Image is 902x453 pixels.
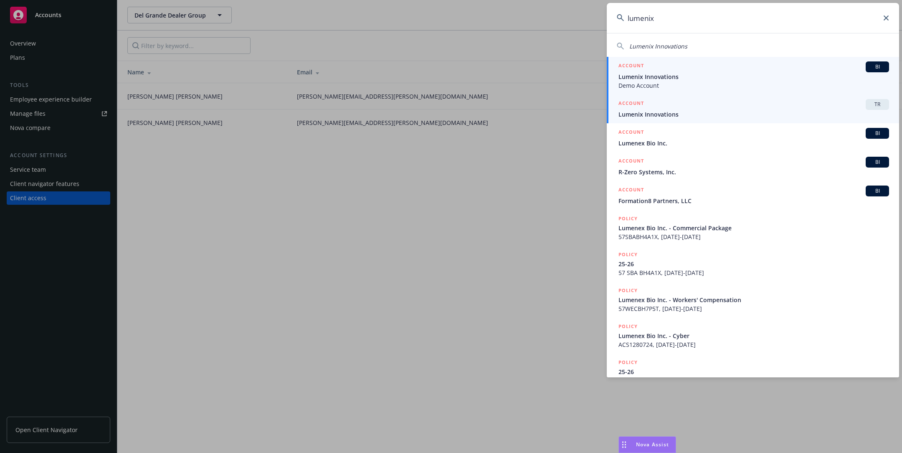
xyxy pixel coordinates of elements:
span: Lumenix Innovations [618,72,889,81]
span: 25-26 [618,260,889,268]
span: Demo Account [618,81,889,90]
h5: ACCOUNT [618,186,644,196]
h5: POLICY [618,286,638,295]
span: BI [869,63,886,71]
a: ACCOUNTBILumenix InnovationsDemo Account [607,57,899,94]
input: Search... [607,3,899,33]
a: POLICYLumenex Bio Inc. - CyberACS1280724, [DATE]-[DATE] [607,318,899,354]
span: 57 SBA BH4A1X, [DATE]-[DATE] [618,268,889,277]
h5: ACCOUNT [618,99,644,109]
span: BI [869,158,886,166]
span: 57 WEC BH7P5T, [DATE]-[DATE] [618,376,889,385]
a: ACCOUNTBILumenex Bio Inc. [607,123,899,152]
a: POLICYLumenex Bio Inc. - Workers' Compensation57WECBH7P5T, [DATE]-[DATE] [607,282,899,318]
a: ACCOUNTBIR-Zero Systems, Inc. [607,152,899,181]
a: ACCOUNTBIFormation8 Partners, LLC [607,181,899,210]
span: Lumenix Innovations [629,42,687,50]
a: POLICYLumenex Bio Inc. - Commercial Package57SBABH4A1X, [DATE]-[DATE] [607,210,899,246]
span: Lumenex Bio Inc. - Cyber [618,331,889,340]
span: TR [869,101,886,108]
span: BI [869,130,886,137]
a: POLICY25-2657 WEC BH7P5T, [DATE]-[DATE] [607,354,899,389]
span: R-Zero Systems, Inc. [618,168,889,176]
span: 25-26 [618,367,889,376]
h5: ACCOUNT [618,128,644,138]
span: 57WECBH7P5T, [DATE]-[DATE] [618,304,889,313]
h5: POLICY [618,322,638,331]
span: ACS1280724, [DATE]-[DATE] [618,340,889,349]
span: BI [869,187,886,195]
span: Formation8 Partners, LLC [618,196,889,205]
span: Lumenex Bio Inc. - Commercial Package [618,224,889,232]
span: 57SBABH4A1X, [DATE]-[DATE] [618,232,889,241]
span: Lumenex Bio Inc. - Workers' Compensation [618,295,889,304]
button: Nova Assist [618,436,676,453]
h5: POLICY [618,250,638,259]
h5: ACCOUNT [618,157,644,167]
span: Lumenex Bio Inc. [618,139,889,148]
h5: ACCOUNT [618,61,644,71]
h5: POLICY [618,358,638,366]
div: Drag to move [619,437,629,453]
span: Lumenix Innovations [618,110,889,119]
h5: POLICY [618,214,638,223]
a: POLICY25-2657 SBA BH4A1X, [DATE]-[DATE] [607,246,899,282]
a: ACCOUNTTRLumenix Innovations [607,94,899,123]
span: Nova Assist [636,441,669,448]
